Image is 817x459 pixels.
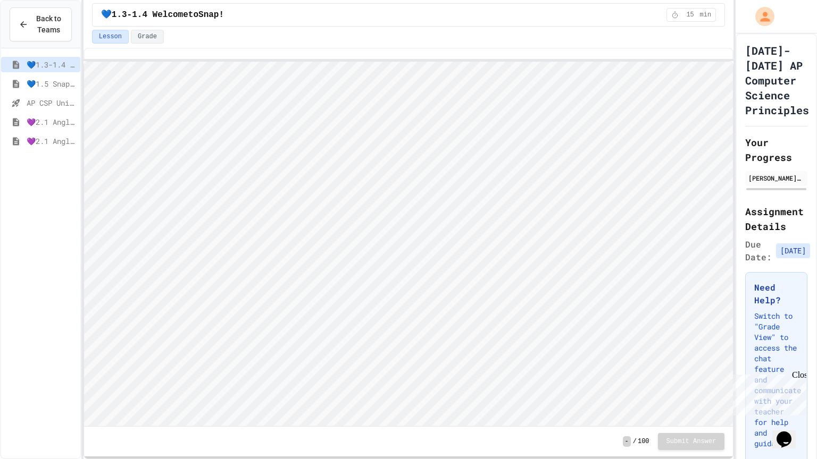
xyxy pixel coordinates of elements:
button: Grade [131,30,164,44]
span: / [633,437,637,446]
span: Back to Teams [35,13,63,36]
iframe: chat widget [729,370,806,415]
p: Switch to "Grade View" to access the chat feature and communicate with your teacher for help and ... [754,311,798,449]
div: Chat with us now!Close [4,4,73,67]
div: My Account [744,4,777,29]
span: - [623,436,631,447]
button: Lesson [92,30,129,44]
iframe: chat widget [772,416,806,448]
span: min [700,11,712,19]
span: [DATE] [776,243,810,258]
span: 15 [682,11,699,19]
span: Submit Answer [666,437,716,446]
h2: Your Progress [745,135,807,165]
iframe: Snap! Programming Environment [84,62,733,426]
span: 💙1.3-1.4 WelcometoSnap! [27,59,76,70]
div: [PERSON_NAME] [PERSON_NAME] [748,173,804,183]
span: 100 [638,437,649,446]
button: Back to Teams [10,7,72,41]
span: Due Date: [745,238,772,263]
h1: [DATE]-[DATE] AP Computer Science Principles [745,43,809,117]
span: 💜2.1 AngleExperiments1 [27,116,76,127]
span: 💙1.5 Snap! ScavengerHunt [27,78,76,89]
span: AP CSP Unit 1 Review [27,97,76,108]
button: Submit Answer [658,433,725,450]
span: 💜2.1 AngleExperiments2 [27,135,76,147]
h3: Need Help? [754,281,798,307]
span: 💙1.3-1.4 WelcometoSnap! [101,8,224,21]
h2: Assignment Details [745,204,807,234]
